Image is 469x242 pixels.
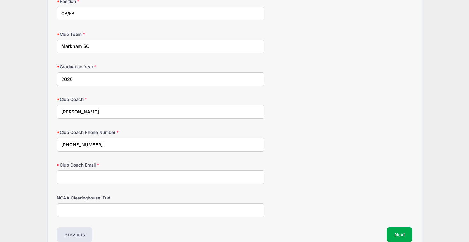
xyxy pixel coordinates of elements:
[57,96,175,103] label: Club Coach
[57,64,175,70] label: Graduation Year
[57,227,93,242] button: Previous
[57,162,175,168] label: Club Coach Email
[57,129,175,136] label: Club Coach Phone Number
[387,227,413,242] button: Next
[57,195,175,201] label: NCAA Clearinghouse ID #
[57,31,175,37] label: Club Team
